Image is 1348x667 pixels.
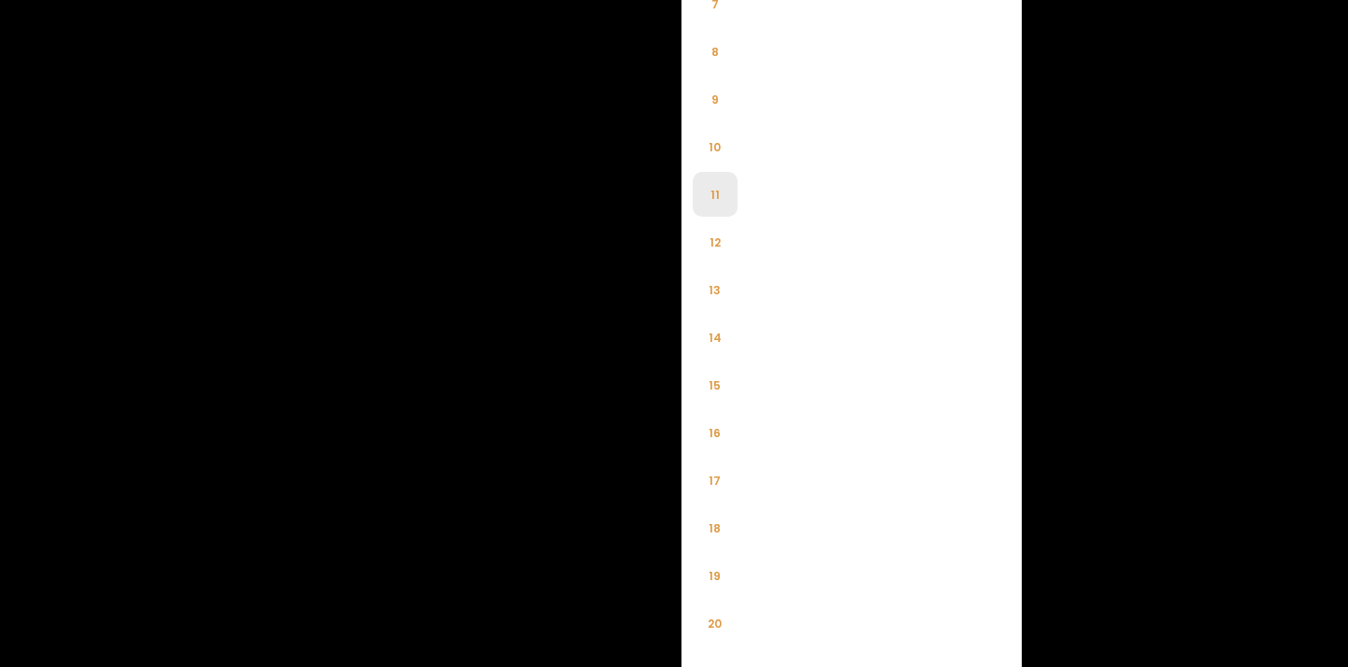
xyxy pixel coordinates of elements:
[693,267,738,312] li: 13
[693,172,738,217] li: 11
[693,601,738,646] li: 20
[693,29,738,74] li: 8
[693,410,738,455] li: 16
[693,315,738,360] li: 14
[693,458,738,503] li: 17
[693,553,738,598] li: 19
[693,220,738,264] li: 12
[693,505,738,550] li: 18
[693,124,738,169] li: 10
[693,77,738,121] li: 9
[693,362,738,407] li: 15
